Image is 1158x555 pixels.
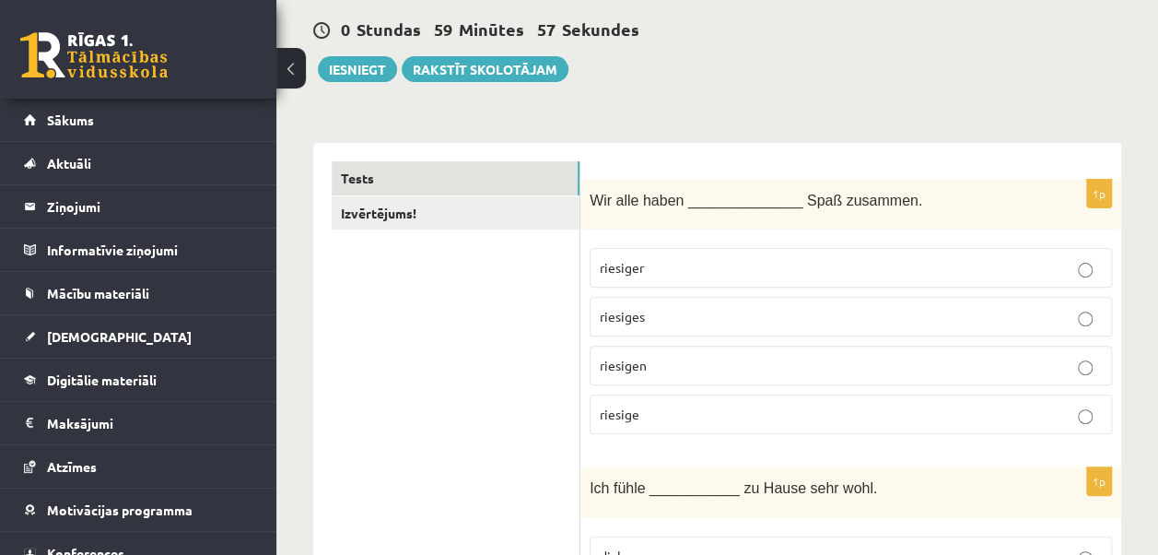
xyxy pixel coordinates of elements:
[1078,409,1093,424] input: riesige
[20,32,168,78] a: Rīgas 1. Tālmācības vidusskola
[600,406,639,422] span: riesige
[1086,466,1112,496] p: 1p
[24,445,253,488] a: Atzīmes
[24,272,253,314] a: Mācību materiāli
[590,480,877,496] span: Ich fühle ___________ zu Hause sehr wohl.
[24,315,253,358] a: [DEMOGRAPHIC_DATA]
[47,402,253,444] legend: Maksājumi
[24,229,253,271] a: Informatīvie ziņojumi
[562,18,639,40] span: Sekundes
[600,357,647,373] span: riesigen
[318,56,397,82] button: Iesniegt
[1086,179,1112,208] p: 1p
[24,185,253,228] a: Ziņojumi
[459,18,524,40] span: Minūtes
[332,161,579,195] a: Tests
[47,185,253,228] legend: Ziņojumi
[341,18,350,40] span: 0
[24,402,253,444] a: Maksājumi
[24,142,253,184] a: Aktuāli
[1078,263,1093,277] input: riesiger
[332,196,579,230] a: Izvērtējums!
[1078,360,1093,375] input: riesigen
[47,458,97,475] span: Atzīmes
[24,359,253,401] a: Digitālie materiāli
[24,489,253,531] a: Motivācijas programma
[24,99,253,141] a: Sākums
[47,372,157,388] span: Digitālie materiāli
[47,112,94,128] span: Sākums
[47,328,192,345] span: [DEMOGRAPHIC_DATA]
[357,18,421,40] span: Stundas
[600,259,644,276] span: riesiger
[47,502,193,518] span: Motivācijas programma
[600,308,645,325] span: riesiges
[47,229,253,271] legend: Informatīvie ziņojumi
[1078,312,1093,326] input: riesiges
[402,56,568,82] a: Rakstīt skolotājam
[434,18,452,40] span: 59
[47,155,91,171] span: Aktuāli
[47,285,149,301] span: Mācību materiāli
[537,18,556,40] span: 57
[590,193,922,208] span: Wir alle haben ______________ Spaß zusammen.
